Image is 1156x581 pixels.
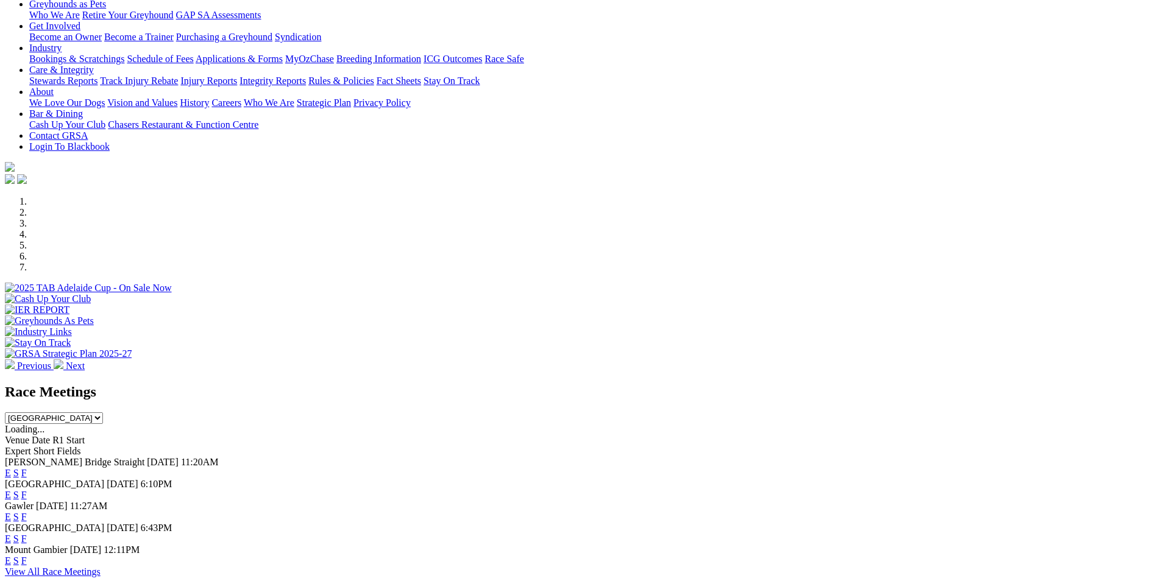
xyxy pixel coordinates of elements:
[70,501,108,511] span: 11:27AM
[353,97,411,108] a: Privacy Policy
[176,32,272,42] a: Purchasing a Greyhound
[17,361,51,371] span: Previous
[5,501,34,511] span: Gawler
[29,10,1151,21] div: Greyhounds as Pets
[424,54,482,64] a: ICG Outcomes
[21,533,27,544] a: F
[5,468,11,478] a: E
[5,337,71,348] img: Stay On Track
[29,108,83,119] a: Bar & Dining
[336,54,421,64] a: Breeding Information
[180,97,209,108] a: History
[107,97,177,108] a: Vision and Values
[127,54,193,64] a: Schedule of Fees
[5,479,104,489] span: [GEOGRAPHIC_DATA]
[100,76,178,86] a: Track Injury Rebate
[297,97,351,108] a: Strategic Plan
[5,348,132,359] img: GRSA Strategic Plan 2025-27
[141,479,172,489] span: 6:10PM
[176,10,261,20] a: GAP SA Assessments
[29,86,54,97] a: About
[5,533,11,544] a: E
[29,21,80,31] a: Get Involved
[29,43,62,53] a: Industry
[21,468,27,478] a: F
[13,533,19,544] a: S
[377,76,421,86] a: Fact Sheets
[5,457,144,467] span: [PERSON_NAME] Bridge Straight
[21,490,27,500] a: F
[21,555,27,566] a: F
[29,141,110,152] a: Login To Blackbook
[5,384,1151,400] h2: Race Meetings
[29,76,1151,86] div: Care & Integrity
[52,435,85,445] span: R1 Start
[104,544,140,555] span: 12:11PM
[66,361,85,371] span: Next
[5,490,11,500] a: E
[196,54,283,64] a: Applications & Forms
[107,523,138,533] span: [DATE]
[13,512,19,522] a: S
[82,10,174,20] a: Retire Your Greyhound
[108,119,258,130] a: Chasers Restaurant & Function Centre
[5,512,11,522] a: E
[5,326,72,337] img: Industry Links
[29,97,105,108] a: We Love Our Dogs
[54,361,85,371] a: Next
[5,446,31,456] span: Expert
[57,446,80,456] span: Fields
[13,468,19,478] a: S
[29,130,88,141] a: Contact GRSA
[29,32,1151,43] div: Get Involved
[17,174,27,184] img: twitter.svg
[70,544,102,555] span: [DATE]
[32,435,50,445] span: Date
[211,97,241,108] a: Careers
[5,283,172,294] img: 2025 TAB Adelaide Cup - On Sale Now
[5,523,104,533] span: [GEOGRAPHIC_DATA]
[54,359,63,369] img: chevron-right-pager-white.svg
[141,523,172,533] span: 6:43PM
[29,76,98,86] a: Stewards Reports
[484,54,523,64] a: Race Safe
[13,555,19,566] a: S
[275,32,321,42] a: Syndication
[29,10,80,20] a: Who We Are
[29,65,94,75] a: Care & Integrity
[104,32,174,42] a: Become a Trainer
[29,54,1151,65] div: Industry
[36,501,68,511] span: [DATE]
[5,305,69,315] img: IER REPORT
[21,512,27,522] a: F
[5,424,44,434] span: Loading...
[29,119,105,130] a: Cash Up Your Club
[5,294,91,305] img: Cash Up Your Club
[5,162,15,172] img: logo-grsa-white.png
[147,457,179,467] span: [DATE]
[181,457,219,467] span: 11:20AM
[13,490,19,500] a: S
[285,54,334,64] a: MyOzChase
[239,76,306,86] a: Integrity Reports
[424,76,480,86] a: Stay On Track
[5,174,15,184] img: facebook.svg
[29,32,102,42] a: Become an Owner
[180,76,237,86] a: Injury Reports
[5,566,101,577] a: View All Race Meetings
[308,76,374,86] a: Rules & Policies
[29,119,1151,130] div: Bar & Dining
[244,97,294,108] a: Who We Are
[5,435,29,445] span: Venue
[34,446,55,456] span: Short
[5,361,54,371] a: Previous
[29,54,124,64] a: Bookings & Scratchings
[5,555,11,566] a: E
[107,479,138,489] span: [DATE]
[5,315,94,326] img: Greyhounds As Pets
[5,544,68,555] span: Mount Gambier
[5,359,15,369] img: chevron-left-pager-white.svg
[29,97,1151,108] div: About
